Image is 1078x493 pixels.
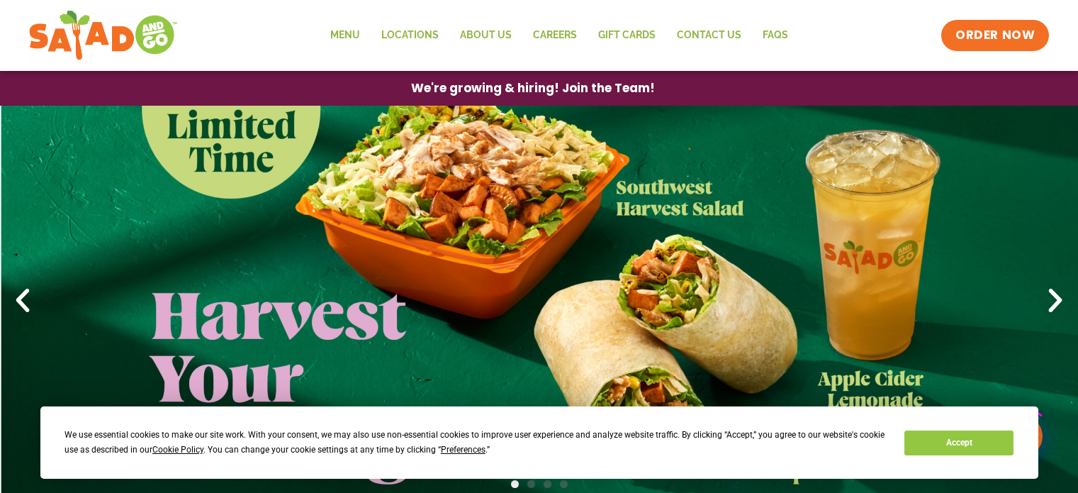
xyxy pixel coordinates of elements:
[449,19,522,52] a: About Us
[904,431,1014,455] button: Accept
[955,27,1035,44] span: ORDER NOW
[560,480,568,488] span: Go to slide 4
[1040,285,1071,316] div: Next slide
[320,19,371,52] a: Menu
[320,19,799,52] nav: Menu
[666,19,752,52] a: Contact Us
[441,445,485,455] span: Preferences
[390,72,676,105] a: We're growing & hiring! Join the Team!
[544,480,551,488] span: Go to slide 3
[588,19,666,52] a: GIFT CARDS
[511,480,519,488] span: Go to slide 1
[941,20,1049,51] a: ORDER NOW
[752,19,799,52] a: FAQs
[64,428,887,458] div: We use essential cookies to make our site work. With your consent, we may also use non-essential ...
[152,445,203,455] span: Cookie Policy
[371,19,449,52] a: Locations
[40,406,1038,479] div: Cookie Consent Prompt
[522,19,588,52] a: Careers
[411,82,655,94] span: We're growing & hiring! Join the Team!
[527,480,535,488] span: Go to slide 2
[7,285,38,316] div: Previous slide
[28,7,178,64] img: new-SAG-logo-768×292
